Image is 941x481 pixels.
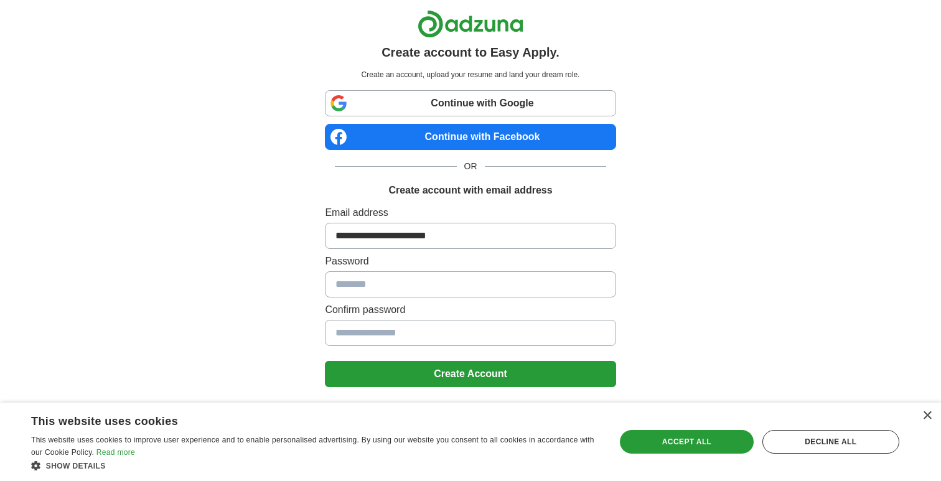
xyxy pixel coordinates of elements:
a: Continue with Facebook [325,124,616,150]
h1: Create account to Easy Apply. [382,43,559,62]
div: This website uses cookies [31,410,567,429]
h1: Create account with email address [388,183,552,198]
a: Continue with Google [325,90,616,116]
a: Read more, opens a new window [96,448,135,457]
img: Adzuna logo [418,10,523,38]
label: Password [325,254,616,269]
span: OR [457,160,485,173]
div: Close [922,411,932,421]
span: Show details [46,462,106,470]
p: Create an account, upload your resume and land your dream role. [327,69,613,80]
div: Show details [31,459,598,472]
button: Create Account [325,361,616,387]
label: Email address [325,205,616,220]
div: Accept all [620,430,753,454]
label: Confirm password [325,302,616,317]
div: Decline all [762,430,899,454]
span: This website uses cookies to improve user experience and to enable personalised advertising. By u... [31,436,594,457]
